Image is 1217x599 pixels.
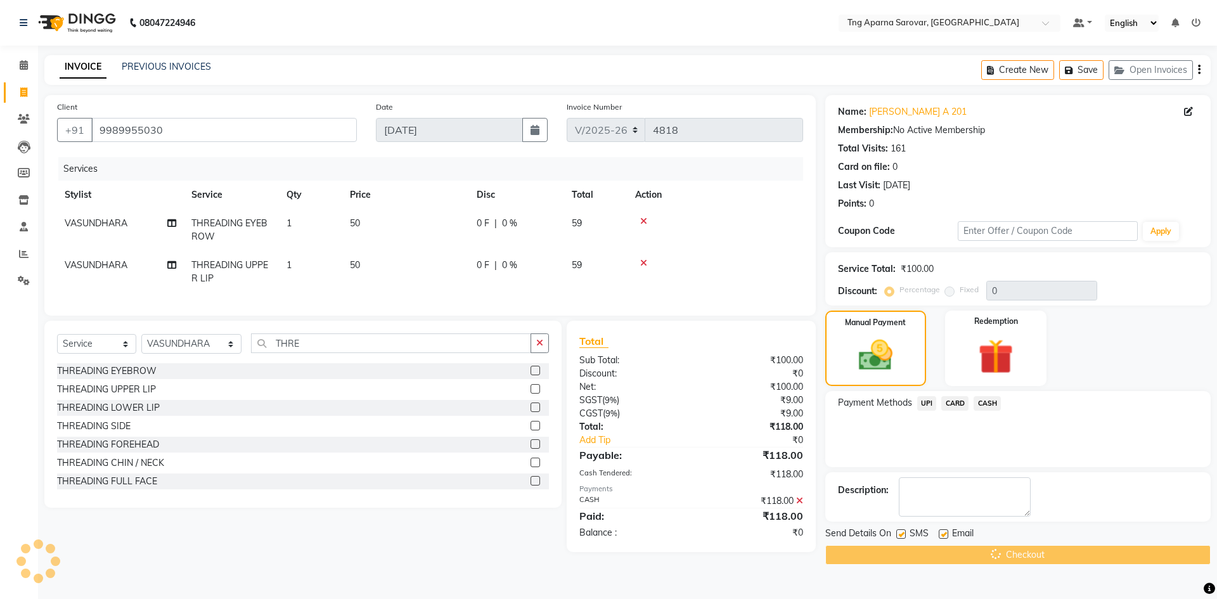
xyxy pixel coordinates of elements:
[891,142,906,155] div: 161
[845,317,906,328] label: Manual Payment
[57,438,159,451] div: THREADING FOREHEAD
[952,527,974,543] span: Email
[838,197,866,210] div: Points:
[91,118,357,142] input: Search by Name/Mobile/Email/Code
[605,408,617,418] span: 9%
[139,5,195,41] b: 08047224946
[184,181,279,209] th: Service
[691,407,812,420] div: ₹9.00
[869,197,874,210] div: 0
[838,142,888,155] div: Total Visits:
[691,508,812,524] div: ₹118.00
[57,181,184,209] th: Stylist
[960,284,979,295] label: Fixed
[564,181,628,209] th: Total
[1109,60,1193,80] button: Open Invoices
[58,157,813,181] div: Services
[974,396,1001,411] span: CASH
[376,101,393,113] label: Date
[958,221,1138,241] input: Enter Offer / Coupon Code
[191,217,267,242] span: THREADING EYEBROW
[32,5,119,41] img: logo
[287,259,292,271] span: 1
[570,526,691,539] div: Balance :
[570,434,711,447] a: Add Tip
[567,101,622,113] label: Invoice Number
[57,383,156,396] div: THREADING UPPER LIP
[494,217,497,230] span: |
[691,494,812,508] div: ₹118.00
[838,160,890,174] div: Card on file:
[838,224,958,238] div: Coupon Code
[967,335,1024,378] img: _gift.svg
[570,380,691,394] div: Net:
[691,468,812,481] div: ₹118.00
[469,181,564,209] th: Disc
[60,56,106,79] a: INVOICE
[57,101,77,113] label: Client
[502,259,517,272] span: 0 %
[57,118,93,142] button: +91
[628,181,803,209] th: Action
[570,420,691,434] div: Total:
[1059,60,1104,80] button: Save
[570,367,691,380] div: Discount:
[838,262,896,276] div: Service Total:
[1143,222,1179,241] button: Apply
[494,259,497,272] span: |
[477,217,489,230] span: 0 F
[122,61,211,72] a: PREVIOUS INVOICES
[572,217,582,229] span: 59
[65,217,127,229] span: VASUNDHARA
[570,407,691,420] div: ( )
[838,179,880,192] div: Last Visit:
[974,316,1018,327] label: Redemption
[570,508,691,524] div: Paid:
[57,364,157,378] div: THREADING EYEBROW
[691,420,812,434] div: ₹118.00
[279,181,342,209] th: Qty
[570,448,691,463] div: Payable:
[57,420,131,433] div: THREADING SIDE
[691,380,812,394] div: ₹100.00
[579,394,602,406] span: SGST
[570,354,691,367] div: Sub Total:
[838,285,877,298] div: Discount:
[917,396,937,411] span: UPI
[869,105,967,119] a: [PERSON_NAME] A 201
[570,494,691,508] div: CASH
[981,60,1054,80] button: Create New
[57,456,164,470] div: THREADING CHIN / NECK
[350,217,360,229] span: 50
[825,527,891,543] span: Send Details On
[691,354,812,367] div: ₹100.00
[502,217,517,230] span: 0 %
[579,408,603,419] span: CGST
[579,484,803,494] div: Payments
[477,259,489,272] span: 0 F
[838,124,1198,137] div: No Active Membership
[570,468,691,481] div: Cash Tendered:
[838,396,912,409] span: Payment Methods
[570,394,691,407] div: ( )
[691,367,812,380] div: ₹0
[691,526,812,539] div: ₹0
[883,179,910,192] div: [DATE]
[910,527,929,543] span: SMS
[579,335,608,348] span: Total
[691,394,812,407] div: ₹9.00
[838,484,889,497] div: Description:
[342,181,469,209] th: Price
[892,160,898,174] div: 0
[605,395,617,405] span: 9%
[848,336,903,375] img: _cash.svg
[691,448,812,463] div: ₹118.00
[191,259,268,284] span: THREADING UPPER LIP
[57,475,157,488] div: THREADING FULL FACE
[711,434,812,447] div: ₹0
[57,401,160,415] div: THREADING LOWER LIP
[350,259,360,271] span: 50
[838,105,866,119] div: Name:
[838,124,893,137] div: Membership:
[287,217,292,229] span: 1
